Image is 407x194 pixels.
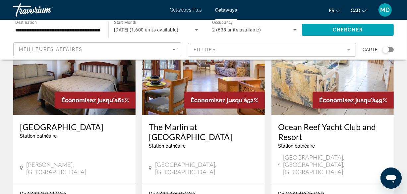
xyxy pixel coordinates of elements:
mat-select: Sort by [19,45,176,53]
a: Getaways Plus [170,7,202,13]
span: [DATE] (1,600 units available) [114,27,178,32]
span: Station balnéaire [149,143,186,149]
button: User Menu [377,3,394,17]
span: Destination [15,20,37,25]
span: Économisez jusqu'à [319,97,376,104]
img: 4859I01L.jpg [13,9,136,115]
span: Carte [363,45,378,54]
div: 52% [184,92,265,109]
span: [GEOGRAPHIC_DATA], [GEOGRAPHIC_DATA], [GEOGRAPHIC_DATA] [283,154,387,175]
span: CAD [351,8,360,13]
span: Start Month [114,21,136,25]
button: Change currency [351,6,367,15]
span: Économisez jusqu'à [61,97,118,104]
span: [GEOGRAPHIC_DATA], [GEOGRAPHIC_DATA] [155,161,258,175]
a: Travorium [13,1,80,19]
div: 61% [55,92,136,109]
span: fr [329,8,334,13]
iframe: Bouton de lancement de la fenêtre de messagerie, conversation en cours [380,168,402,189]
a: Getaways [215,7,237,13]
a: The Marlin at [GEOGRAPHIC_DATA] [149,122,258,142]
a: Ocean Reef Yacht Club and Resort [278,122,387,142]
span: Occupancy [212,21,233,25]
span: 2 (635 units available) [212,27,261,32]
button: Chercher [302,24,394,36]
img: 2093I01L.jpg [271,9,394,115]
span: Station balnéaire [278,143,315,149]
span: [PERSON_NAME], [GEOGRAPHIC_DATA] [26,161,129,175]
img: A200I01X.jpg [142,9,264,115]
span: MD [380,7,390,13]
span: Économisez jusqu'à [191,97,247,104]
span: Meilleures affaires [19,47,83,52]
button: Change language [329,6,341,15]
span: Station balnéaire [20,133,57,139]
button: Filter [188,42,356,57]
a: [GEOGRAPHIC_DATA] [20,122,129,132]
div: 49% [313,92,394,109]
span: Chercher [333,27,363,32]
